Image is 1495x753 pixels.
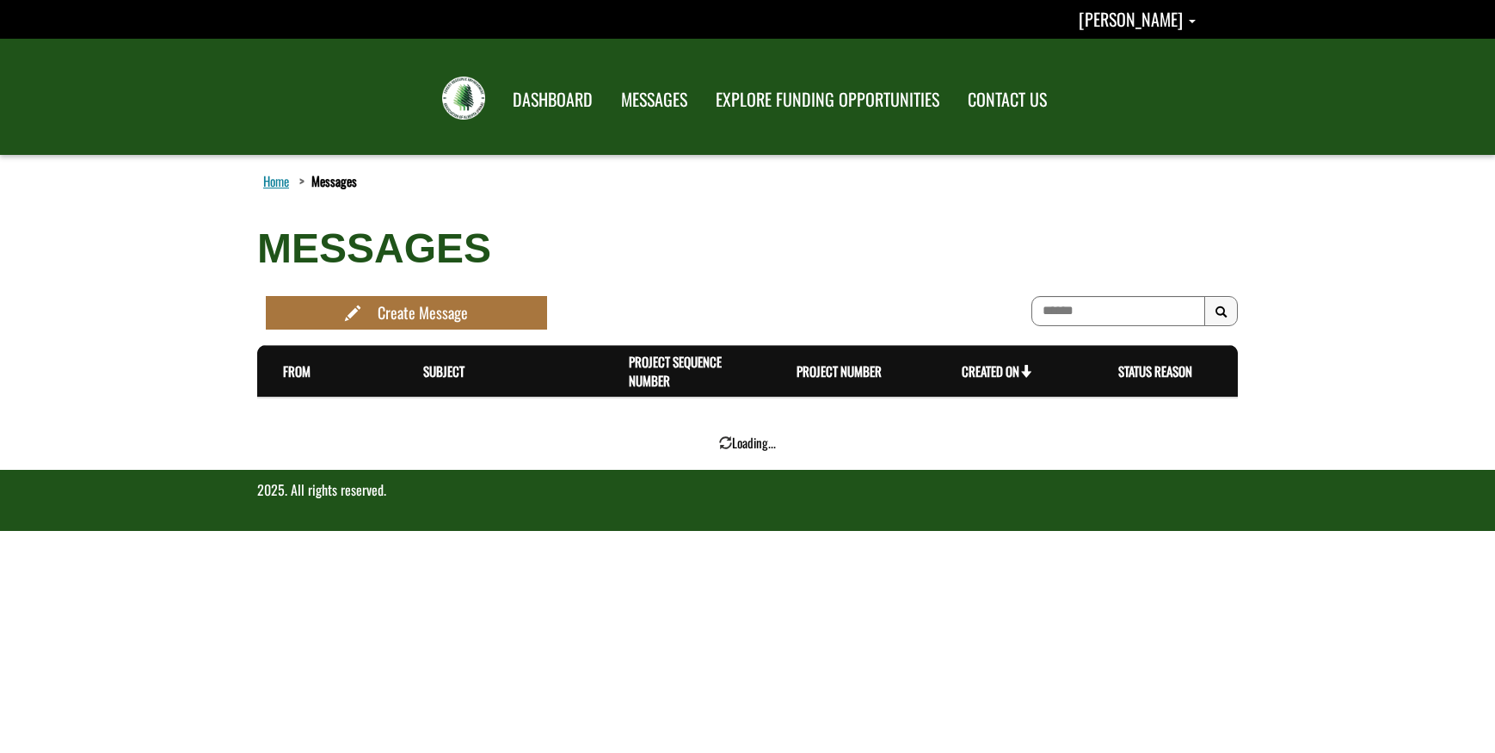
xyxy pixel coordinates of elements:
[797,361,882,380] a: Project Number
[1205,346,1238,398] th: Actions
[500,78,606,121] a: DASHBOARD
[442,77,485,120] img: FRIAA Submissions Portal
[295,172,357,190] li: Messages
[629,352,722,389] a: Project Sequence Number
[283,361,311,380] a: From
[497,73,1060,121] nav: Main Navigation
[1204,296,1238,327] button: Search Results
[378,302,468,324] div: Create Message
[1079,6,1183,32] span: [PERSON_NAME]
[1031,296,1205,326] input: To search on partial text, use the asterisk (*) wildcard character.
[703,78,952,121] a: EXPLORE FUNDING OPPORTUNITIES
[266,296,547,330] a: Create Message
[1118,361,1192,380] a: Status Reason
[608,78,700,121] a: MESSAGES
[1079,6,1196,32] a: Shannon Sexsmith
[257,434,1238,452] div: Loading...
[260,170,292,192] a: Home
[285,479,386,500] span: . All rights reserved.
[955,78,1060,121] a: CONTACT US
[423,361,464,380] a: Subject
[962,361,1032,380] a: Created On
[257,226,1238,272] h1: MESSAGES
[257,480,1238,500] p: 2025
